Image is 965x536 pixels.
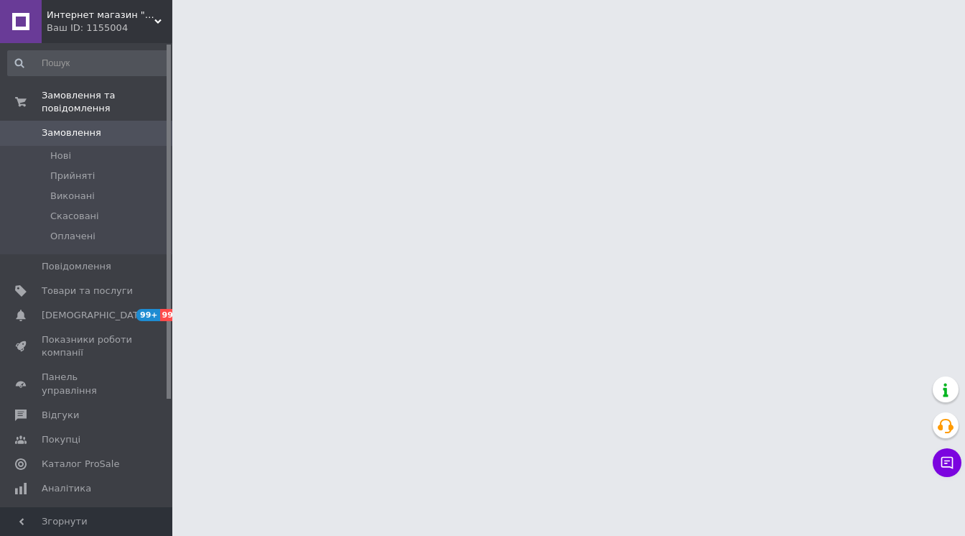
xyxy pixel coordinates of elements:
[42,285,133,297] span: Товари та послуги
[50,210,99,223] span: Скасовані
[50,190,95,203] span: Виконані
[42,433,80,446] span: Покупці
[42,309,148,322] span: [DEMOGRAPHIC_DATA]
[42,333,133,359] span: Показники роботи компанії
[42,409,79,422] span: Відгуки
[42,371,133,397] span: Панель управління
[50,170,95,182] span: Прийняті
[47,22,172,34] div: Ваш ID: 1155004
[136,309,160,321] span: 99+
[42,482,91,495] span: Аналітика
[50,149,71,162] span: Нові
[42,260,111,273] span: Повідомлення
[7,50,169,76] input: Пошук
[933,448,961,477] button: Чат з покупцем
[42,89,172,115] span: Замовлення та повідомлення
[42,126,101,139] span: Замовлення
[50,230,95,243] span: Оплачені
[42,458,119,471] span: Каталог ProSale
[47,9,154,22] span: Интернет магазин "Пульт для Вас"
[160,309,184,321] span: 99+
